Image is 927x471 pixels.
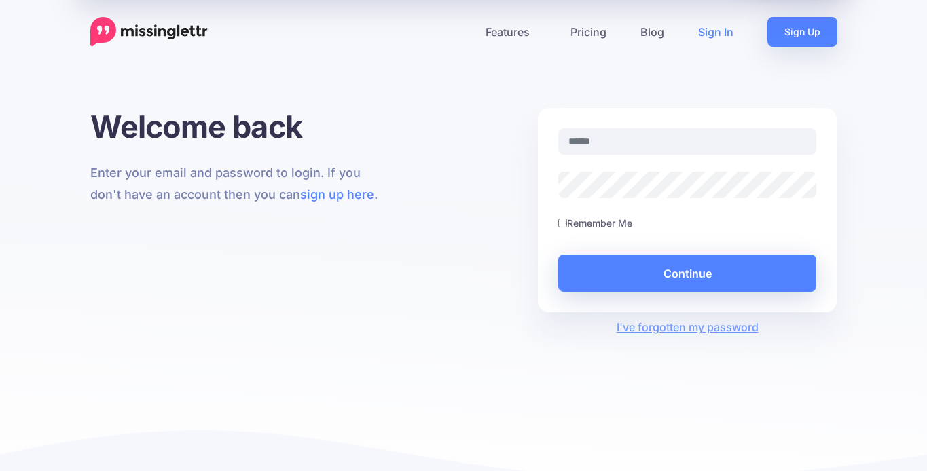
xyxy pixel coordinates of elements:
[90,108,390,145] h1: Welcome back
[90,162,390,206] p: Enter your email and password to login. If you don't have an account then you can .
[300,187,374,202] a: sign up here
[567,215,632,231] label: Remember Me
[617,320,759,334] a: I've forgotten my password
[469,17,553,47] a: Features
[681,17,750,47] a: Sign In
[553,17,623,47] a: Pricing
[767,17,837,47] a: Sign Up
[623,17,681,47] a: Blog
[558,255,817,292] button: Continue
